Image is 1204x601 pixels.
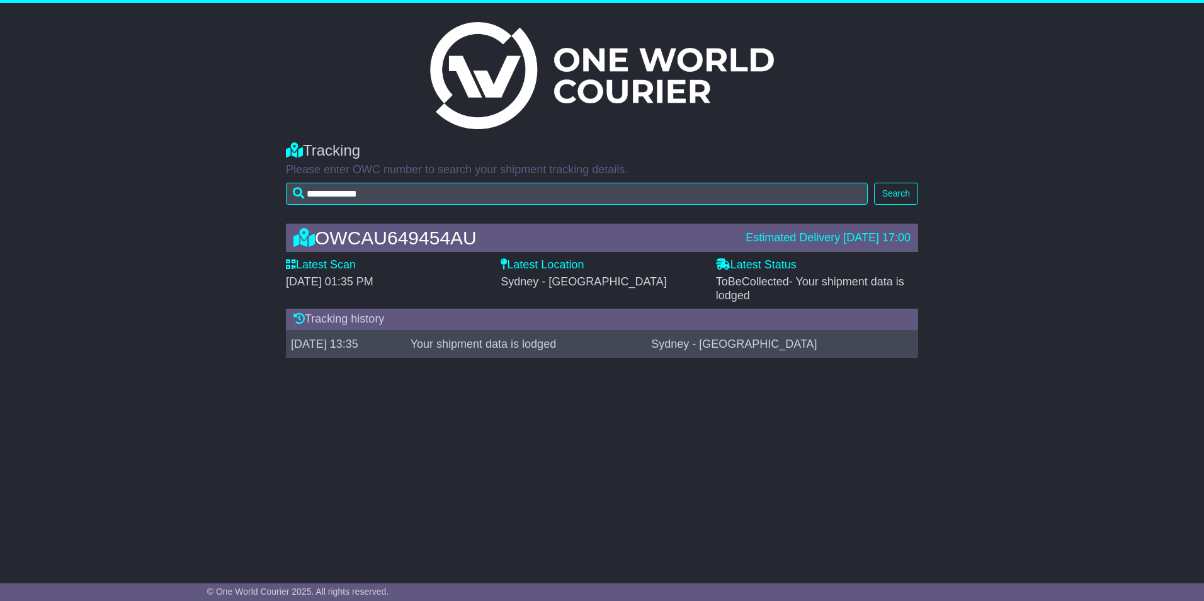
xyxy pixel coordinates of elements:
span: ToBeCollected [716,275,904,302]
div: OWCAU649454AU [287,227,739,248]
div: Tracking history [286,309,918,330]
span: - Your shipment data is lodged [716,275,904,302]
label: Latest Status [716,258,797,272]
span: © One World Courier 2025. All rights reserved. [207,587,389,597]
td: Your shipment data is lodged [406,330,647,358]
label: Latest Scan [286,258,356,272]
span: Sydney - [GEOGRAPHIC_DATA] [501,275,666,288]
img: Light [430,22,774,129]
td: [DATE] 13:35 [286,330,406,358]
span: [DATE] 01:35 PM [286,275,373,288]
button: Search [874,183,918,205]
td: Sydney - [GEOGRAPHIC_DATA] [646,330,918,358]
label: Latest Location [501,258,584,272]
p: Please enter OWC number to search your shipment tracking details. [286,163,918,177]
div: Estimated Delivery [DATE] 17:00 [746,231,911,245]
div: Tracking [286,142,918,160]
